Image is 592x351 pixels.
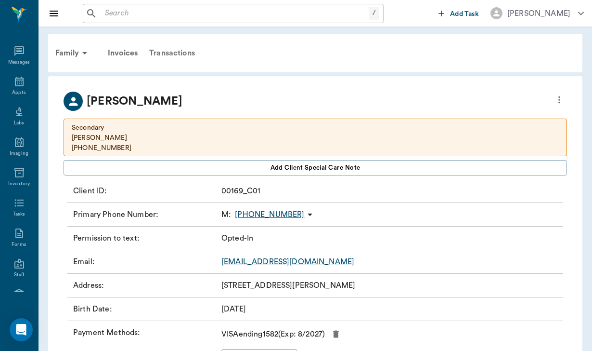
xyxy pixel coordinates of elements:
div: Open Intercom Messenger [10,318,33,341]
div: Tasks [13,211,25,218]
div: Imaging [10,150,28,157]
input: Search [101,7,369,20]
p: 00169_C01 [221,185,260,197]
button: [PERSON_NAME] [483,4,592,22]
div: Family [50,41,96,65]
a: Transactions [143,41,201,65]
p: [PHONE_NUMBER] [235,209,304,220]
a: [EMAIL_ADDRESS][DOMAIN_NAME] [221,258,354,266]
div: Forms [12,241,26,248]
p: [PERSON_NAME] [87,93,182,110]
div: Inventory [8,180,30,188]
p: Permission to text : [73,232,218,244]
div: Messages [8,59,30,66]
p: Opted-In [221,232,253,244]
div: Appts [12,89,26,96]
p: [STREET_ADDRESS][PERSON_NAME] [221,280,355,291]
p: Address : [73,280,218,291]
button: Add Task [435,4,483,22]
p: Client ID : [73,185,218,197]
div: Labs [14,120,24,127]
div: Staff [14,271,24,279]
div: / [369,7,379,20]
p: VISA ending 1582 (Exp: 8 / 2027 ) [221,328,325,340]
p: Email : [73,256,218,268]
div: [PERSON_NAME] [507,8,570,19]
p: Secondary [PERSON_NAME] [PHONE_NUMBER] [72,123,559,153]
button: Close drawer [44,4,64,23]
span: M : [221,209,231,220]
span: Add client Special Care Note [270,162,360,173]
a: Invoices [102,41,143,65]
p: Birth Date : [73,303,218,315]
button: more [552,92,567,108]
p: [DATE] [221,303,246,315]
button: Add client Special Care Note [64,160,567,175]
p: Primary Phone Number : [73,209,218,220]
